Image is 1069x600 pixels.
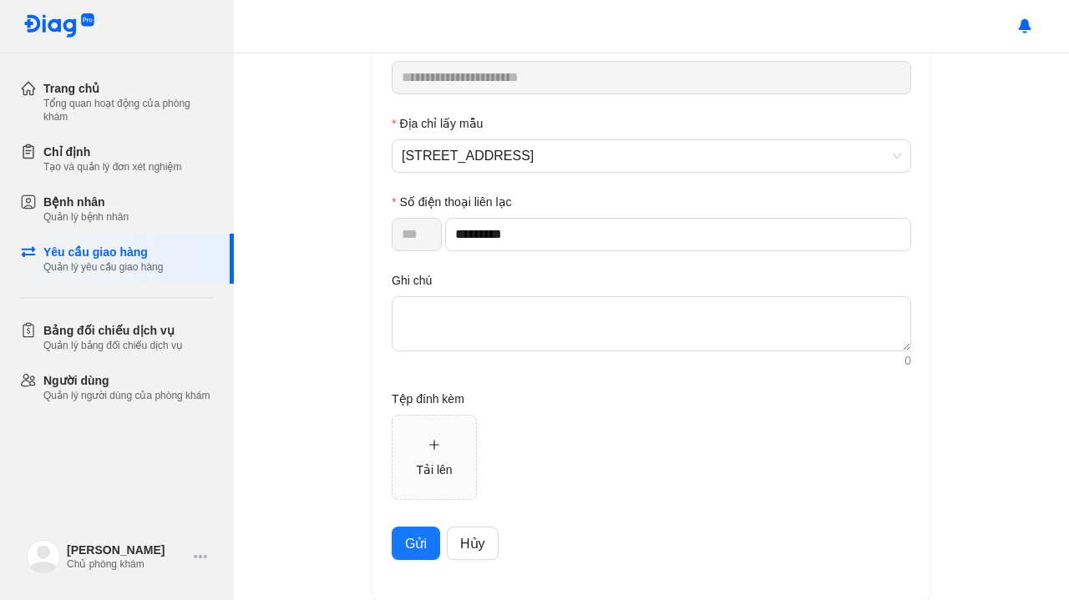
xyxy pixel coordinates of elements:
[67,557,187,571] div: Chủ phòng khám
[43,210,129,224] div: Quản lý bệnh nhân
[67,542,187,557] div: [PERSON_NAME]
[405,533,427,554] span: Gửi
[43,244,163,260] div: Yêu cầu giao hàng
[27,540,60,573] img: logo
[393,416,476,499] span: plusTải lên
[43,194,129,210] div: Bệnh nhân
[43,144,181,160] div: Chỉ định
[23,13,95,39] img: logo
[43,322,183,339] div: Bảng đối chiếu dịch vụ
[43,80,214,97] div: Trang chủ
[43,260,163,274] div: Quản lý yêu cầu giao hàng
[43,339,183,352] div: Quản lý bảng đối chiếu dịch vụ
[428,439,440,451] span: plus
[43,160,181,174] div: Tạo và quản lý đơn xét nghiệm
[416,461,452,479] div: Tải lên
[43,372,210,389] div: Người dùng
[392,527,440,560] button: Gửi
[392,193,512,211] label: Số điện thoại liên lạc
[392,114,483,133] label: Địa chỉ lấy mẫu
[43,389,210,402] div: Quản lý người dùng của phòng khám
[43,97,214,124] div: Tổng quan hoạt động của phòng khám
[460,533,485,554] span: Hủy
[447,527,499,560] button: Hủy
[402,140,901,172] span: 8 Số 21, Tân Quy, Quận 7, Thành phố Hồ Chí Minh
[392,271,432,290] label: Ghi chú
[392,390,464,408] label: Tệp đính kèm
